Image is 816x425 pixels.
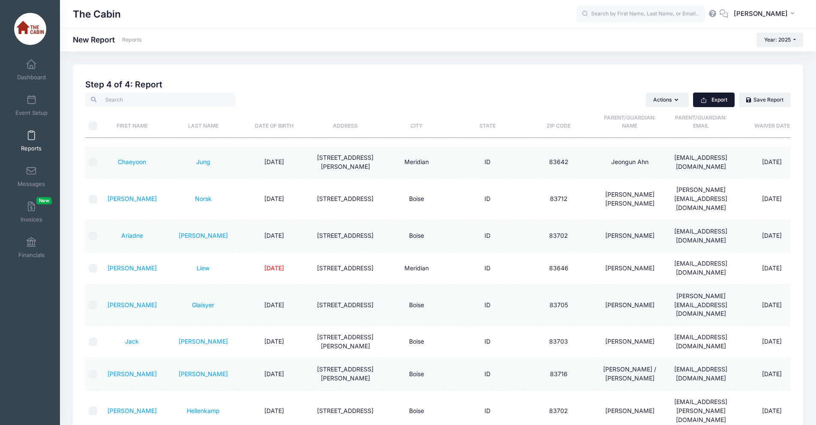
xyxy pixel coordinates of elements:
h1: New Report [73,35,142,44]
button: Actions [646,93,689,107]
td: [STREET_ADDRESS] [310,284,381,326]
span: Dashboard [17,74,46,81]
h1: The Cabin [73,4,121,24]
td: [PERSON_NAME] [594,220,665,252]
button: Export [693,93,735,107]
td: [DATE] [736,220,807,252]
span: Reports [21,145,42,152]
a: Hellenkamp [187,407,220,414]
a: [PERSON_NAME] [108,370,157,377]
th: Parent/Guardian: Name: activate to sort column ascending [594,107,665,138]
th: Address: activate to sort column ascending [310,107,381,138]
td: 83716 [523,358,594,390]
td: 83646 [523,252,594,284]
td: [DATE] [736,179,807,220]
a: [PERSON_NAME] [108,301,157,308]
td: [STREET_ADDRESS] [310,252,381,284]
a: [PERSON_NAME] [179,232,228,239]
td: 83703 [523,326,594,358]
td: [STREET_ADDRESS][PERSON_NAME] [310,358,381,390]
a: Financials [11,233,52,263]
a: Jung [196,158,210,165]
td: [PERSON_NAME] [594,252,665,284]
td: [STREET_ADDRESS][PERSON_NAME] [310,326,381,358]
a: Reports [122,37,142,43]
button: [PERSON_NAME] [728,4,803,24]
td: [PERSON_NAME] [594,326,665,358]
span: [DATE] [264,338,284,345]
a: Ariadne [121,232,143,239]
td: ID [452,252,523,284]
td: [DATE] [736,358,807,390]
span: Financials [18,251,45,259]
th: First Name: activate to sort column ascending [96,107,167,138]
button: Year: 2025 [756,33,803,47]
span: New [36,197,52,204]
td: [DATE] [736,252,807,284]
span: [DATE] [264,264,284,272]
span: [DATE] [264,195,284,202]
td: Boise [381,220,452,252]
th: State: activate to sort column ascending [452,107,523,138]
th: Parent/Guardian: Email: activate to sort column ascending [665,107,736,138]
th: Date of Birth: activate to sort column ascending [239,107,310,138]
a: Dashboard [11,55,52,85]
td: 83702 [523,220,594,252]
a: Jack [125,338,139,345]
td: Jeongun Ahn [594,147,665,179]
td: Boise [381,358,452,390]
span: [PERSON_NAME] [734,9,788,18]
a: Reports [11,126,52,156]
a: Liew [197,264,209,272]
a: InvoicesNew [11,197,52,227]
td: [STREET_ADDRESS] [310,179,381,220]
a: [PERSON_NAME] [179,338,228,345]
span: [DATE] [264,407,284,414]
a: Messages [11,162,52,192]
td: [STREET_ADDRESS] [310,220,381,252]
td: Boise [381,326,452,358]
td: ID [452,326,523,358]
td: Boise [381,179,452,220]
td: Meridian [381,252,452,284]
th: Zip Code: activate to sort column ascending [523,107,594,138]
span: Invoices [21,216,42,223]
td: [EMAIL_ADDRESS][DOMAIN_NAME] [665,252,736,284]
td: Meridian [381,147,452,179]
a: Norsk [195,195,212,202]
a: [PERSON_NAME] [179,370,228,377]
th: Last Name: activate to sort column ascending [167,107,239,138]
td: Boise [381,284,452,326]
h2: Step 4 of 4: Report [85,80,791,90]
td: ID [452,147,523,179]
td: ID [452,179,523,220]
input: Search by First Name, Last Name, or Email... [577,6,705,23]
td: [PERSON_NAME] [PERSON_NAME] [594,179,665,220]
img: The Cabin [14,13,46,45]
td: ID [452,358,523,390]
td: [DATE] [736,326,807,358]
a: [PERSON_NAME] [108,195,157,202]
td: 83712 [523,179,594,220]
span: Messages [18,180,45,188]
td: [EMAIL_ADDRESS][DOMAIN_NAME] [665,326,736,358]
td: [PERSON_NAME] [594,284,665,326]
a: Chaeyoon [118,158,146,165]
a: [PERSON_NAME] [108,264,157,272]
td: [STREET_ADDRESS][PERSON_NAME] [310,147,381,179]
a: Glaisyer [192,301,214,308]
td: [EMAIL_ADDRESS][DOMAIN_NAME] [665,358,736,390]
td: [PERSON_NAME][EMAIL_ADDRESS][DOMAIN_NAME] [665,179,736,220]
a: Save Report [739,93,791,107]
span: [DATE] [264,370,284,377]
span: [DATE] [264,158,284,165]
td: [DATE] [736,284,807,326]
td: [EMAIL_ADDRESS][DOMAIN_NAME] [665,147,736,179]
a: Event Setup [11,90,52,120]
a: [PERSON_NAME] [108,407,157,414]
th: Waiver Date: activate to sort column ascending [736,107,807,138]
span: Event Setup [15,109,48,117]
td: [EMAIL_ADDRESS][DOMAIN_NAME] [665,220,736,252]
td: 83705 [523,284,594,326]
span: [DATE] [264,301,284,308]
